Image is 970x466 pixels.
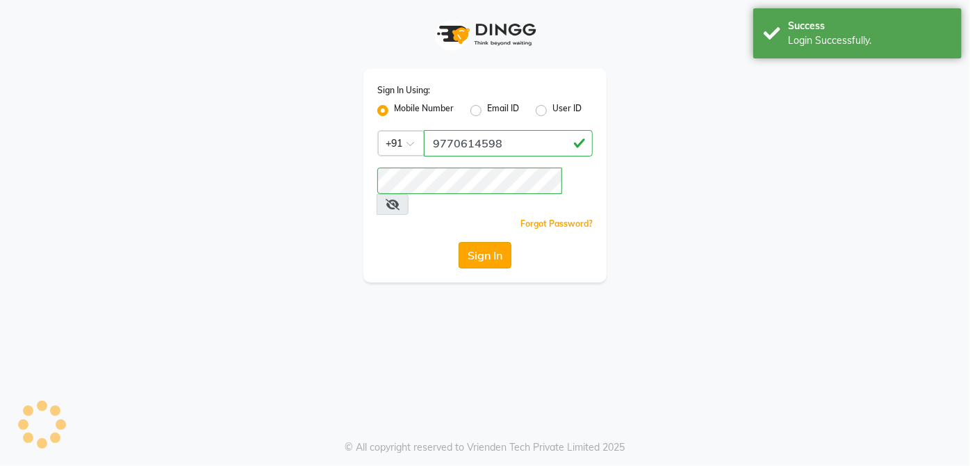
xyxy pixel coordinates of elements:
[788,33,951,48] div: Login Successfully.
[459,242,511,268] button: Sign In
[377,84,430,97] label: Sign In Using:
[552,102,582,119] label: User ID
[394,102,454,119] label: Mobile Number
[487,102,519,119] label: Email ID
[424,130,593,156] input: Username
[377,168,562,194] input: Username
[788,19,951,33] div: Success
[429,14,541,55] img: logo1.svg
[520,218,593,229] a: Forgot Password?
